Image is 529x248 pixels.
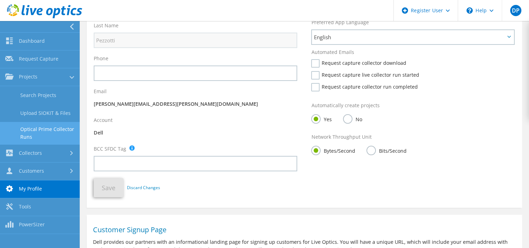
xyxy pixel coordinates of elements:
[311,83,417,91] label: Request capture collector run completed
[94,22,119,29] label: Last Name
[94,88,107,95] label: Email
[93,226,512,233] h1: Customer Signup Page
[311,114,331,123] label: Yes
[94,100,297,108] p: [PERSON_NAME][EMAIL_ADDRESS][PERSON_NAME][DOMAIN_NAME]
[94,117,113,124] label: Account
[314,33,505,41] span: English
[311,59,406,68] label: Request capture collector download
[311,71,419,80] label: Request capture live collector run started
[127,184,160,192] a: Discard Changes
[366,146,406,154] label: Bits/Second
[510,5,521,16] span: DP
[311,102,379,109] label: Automatically create projects
[311,146,355,154] label: Bytes/Second
[311,19,369,26] label: Preferred App Language
[466,7,473,14] svg: \n
[94,55,108,62] label: Phone
[311,49,354,56] label: Automated Emails
[94,129,297,137] p: Dell
[311,133,371,140] label: Network Throughput Unit
[94,145,126,152] label: BCC SFDC Tag
[94,178,123,197] button: Save
[343,114,362,123] label: No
